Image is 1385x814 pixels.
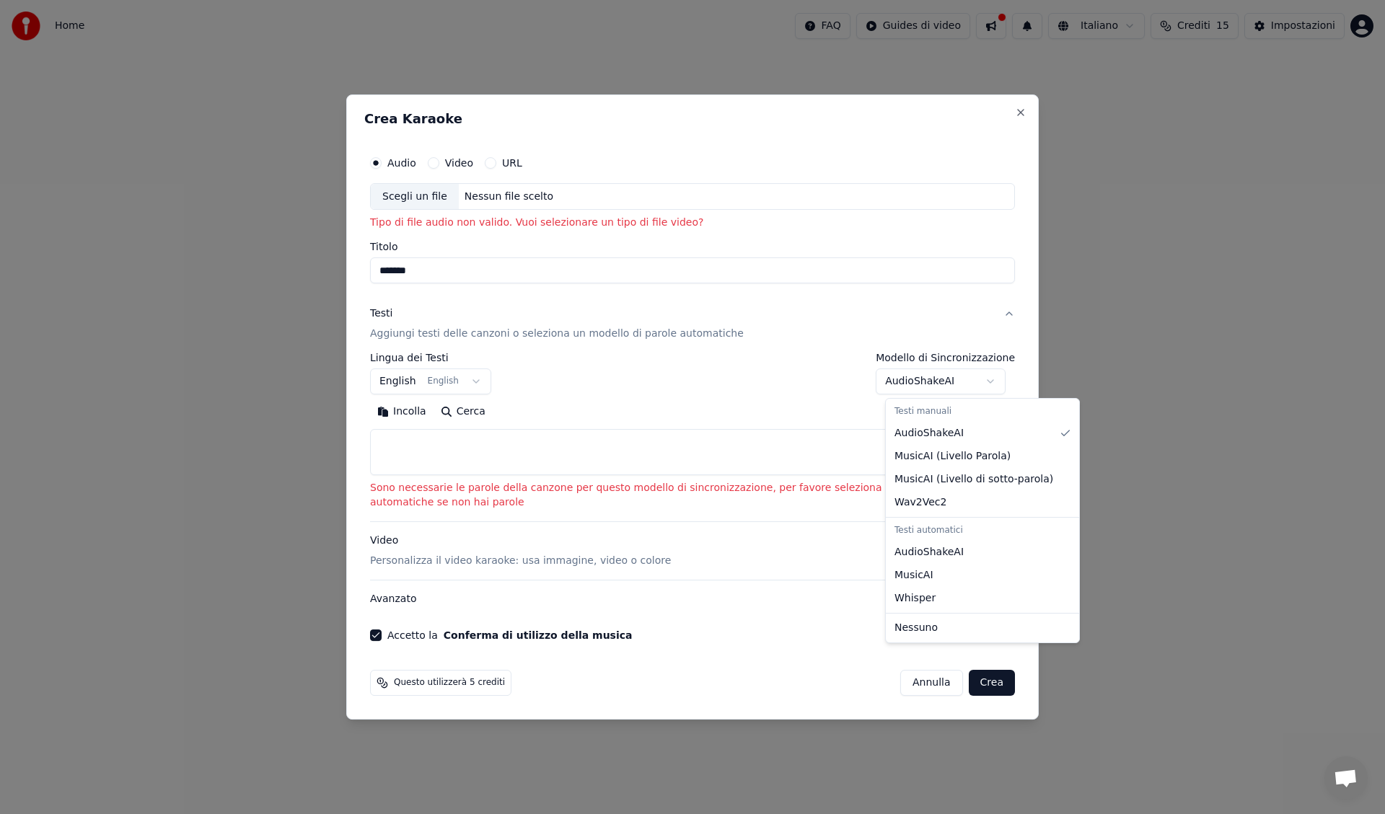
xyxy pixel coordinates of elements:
div: Testi manuali [889,402,1076,422]
div: Testi automatici [889,521,1076,541]
span: MusicAI [894,568,933,583]
span: AudioShakeAI [894,426,964,441]
span: Nessuno [894,621,938,635]
span: Whisper [894,591,936,606]
span: MusicAI ( Livello di sotto-parola ) [894,472,1053,487]
span: Wav2Vec2 [894,495,946,510]
span: MusicAI ( Livello Parola ) [894,449,1011,464]
span: AudioShakeAI [894,545,964,559]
